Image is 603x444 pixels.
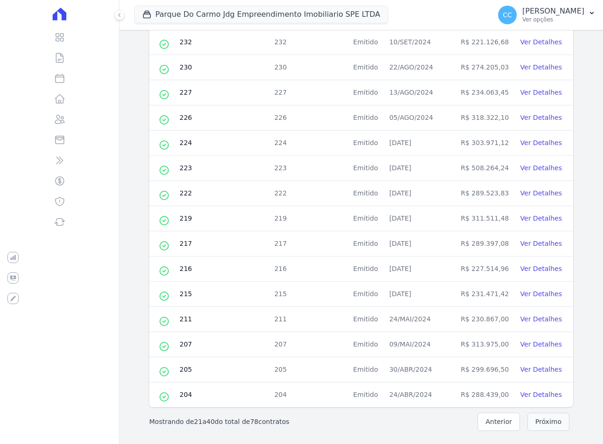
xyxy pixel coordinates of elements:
[455,105,514,131] td: R$ 318.322,10
[269,156,347,181] td: 223
[455,382,514,408] td: R$ 288.439,00
[269,181,347,206] td: 222
[384,131,455,156] td: [DATE]
[347,257,383,282] td: Emitido
[384,30,455,55] td: 10/SET/2024
[347,30,383,55] td: Emitido
[269,282,347,307] td: 215
[179,156,269,181] td: 223
[347,206,383,231] td: Emitido
[520,189,562,197] a: Ver Detalhes
[384,181,455,206] td: [DATE]
[347,55,383,80] td: Emitido
[520,139,562,146] a: Ver Detalhes
[179,30,269,55] td: 232
[503,12,512,18] span: CC
[384,282,455,307] td: [DATE]
[384,357,455,382] td: 30/ABR/2024
[491,2,603,28] button: CC [PERSON_NAME] Ver opções
[455,357,514,382] td: R$ 299.696,50
[179,357,269,382] td: 205
[455,231,514,257] td: R$ 289.397,08
[179,55,269,80] td: 230
[179,131,269,156] td: 224
[384,80,455,105] td: 13/AGO/2024
[455,131,514,156] td: R$ 303.971,12
[347,80,383,105] td: Emitido
[455,55,514,80] td: R$ 274.205,03
[347,131,383,156] td: Emitido
[269,231,347,257] td: 217
[455,181,514,206] td: R$ 289.523,83
[520,366,562,373] a: Ver Detalhes
[149,417,289,427] p: Mostrando de a do total de contratos
[384,257,455,282] td: [DATE]
[522,7,584,16] p: [PERSON_NAME]
[520,340,562,348] a: Ver Detalhes
[206,418,215,425] span: 40
[269,80,347,105] td: 227
[179,257,269,282] td: 216
[520,391,562,398] a: Ver Detalhes
[269,131,347,156] td: 224
[527,413,569,431] button: Próximo
[269,206,347,231] td: 219
[179,181,269,206] td: 222
[347,156,383,181] td: Emitido
[455,332,514,357] td: R$ 313.975,00
[455,80,514,105] td: R$ 234.063,45
[269,382,347,408] td: 204
[250,418,258,425] span: 78
[384,206,455,231] td: [DATE]
[455,257,514,282] td: R$ 227.514,96
[520,290,562,298] a: Ver Detalhes
[520,114,562,121] a: Ver Detalhes
[179,282,269,307] td: 215
[134,6,388,23] button: Parque Do Carmo Jdg Empreendimento Imobiliario SPE LTDA
[269,55,347,80] td: 230
[134,407,588,437] nav: Pagination
[269,105,347,131] td: 226
[347,332,383,357] td: Emitido
[455,156,514,181] td: R$ 508.264,24
[194,418,202,425] span: 21
[179,307,269,332] td: 211
[384,55,455,80] td: 22/AGO/2024
[455,282,514,307] td: R$ 231.471,42
[384,382,455,408] td: 24/ABR/2024
[520,265,562,272] a: Ver Detalhes
[522,16,584,23] p: Ver opções
[179,231,269,257] td: 217
[179,80,269,105] td: 227
[384,105,455,131] td: 05/AGO/2024
[347,181,383,206] td: Emitido
[347,105,383,131] td: Emitido
[269,257,347,282] td: 216
[179,206,269,231] td: 219
[520,240,562,247] a: Ver Detalhes
[478,413,520,431] button: Anterior
[347,282,383,307] td: Emitido
[179,105,269,131] td: 226
[269,30,347,55] td: 232
[269,357,347,382] td: 205
[347,357,383,382] td: Emitido
[347,307,383,332] td: Emitido
[179,382,269,408] td: 204
[455,206,514,231] td: R$ 311.511,48
[269,307,347,332] td: 211
[347,382,383,408] td: Emitido
[384,307,455,332] td: 24/MAI/2024
[179,332,269,357] td: 207
[520,38,562,46] a: Ver Detalhes
[520,164,562,172] a: Ver Detalhes
[520,63,562,71] a: Ver Detalhes
[347,231,383,257] td: Emitido
[520,315,562,323] a: Ver Detalhes
[520,89,562,96] a: Ver Detalhes
[455,307,514,332] td: R$ 230.867,00
[520,215,562,222] a: Ver Detalhes
[384,231,455,257] td: [DATE]
[269,332,347,357] td: 207
[455,30,514,55] td: R$ 221.126,68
